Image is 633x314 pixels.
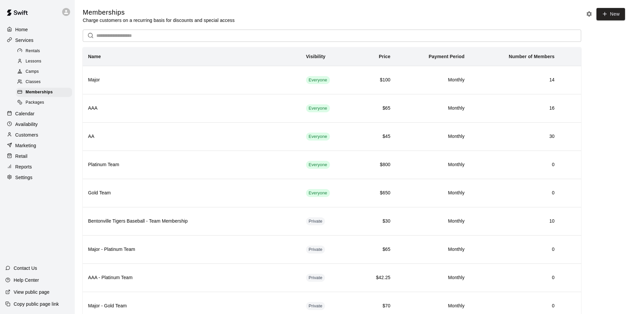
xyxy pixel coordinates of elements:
[83,17,235,24] p: Charge customers on a recurring basis for discounts and special access
[429,54,465,59] b: Payment Period
[475,189,555,197] h6: 0
[15,142,36,149] p: Marketing
[306,190,330,196] span: Everyone
[306,302,325,310] div: This membership is hidden from the memberships page
[15,37,34,44] p: Services
[306,218,325,225] span: Private
[88,76,295,84] h6: Major
[379,54,390,59] b: Price
[26,99,44,106] span: Packages
[361,105,390,112] h6: $65
[88,105,295,112] h6: AAA
[16,57,72,66] div: Lessons
[306,76,330,84] div: This membership is visible to all customers
[361,246,390,253] h6: $65
[5,162,69,172] a: Reports
[401,161,465,168] h6: Monthly
[475,274,555,281] h6: 0
[306,54,326,59] b: Visibility
[475,161,555,168] h6: 0
[5,130,69,140] a: Customers
[88,274,295,281] h6: AAA - Platinum Team
[5,151,69,161] a: Retail
[83,8,235,17] h5: Memberships
[401,189,465,197] h6: Monthly
[16,98,75,108] a: Packages
[306,162,330,168] span: Everyone
[15,174,33,181] p: Settings
[14,301,59,307] p: Copy public page link
[401,302,465,310] h6: Monthly
[5,109,69,119] a: Calendar
[88,302,295,310] h6: Major - Gold Team
[88,189,295,197] h6: Gold Team
[16,87,75,98] a: Memberships
[306,275,325,281] span: Private
[584,9,594,19] button: Memberships settings
[16,67,75,77] a: Camps
[88,218,295,225] h6: Bentonville Tigers Baseball - Team Membership
[5,119,69,129] a: Availability
[15,26,28,33] p: Home
[88,246,295,253] h6: Major - Platinum Team
[16,77,72,87] div: Classes
[14,277,39,283] p: Help Center
[15,110,35,117] p: Calendar
[14,265,37,271] p: Contact Us
[88,54,101,59] b: Name
[26,48,40,54] span: Rentals
[5,35,69,45] a: Services
[361,76,390,84] h6: $100
[361,274,390,281] h6: $42.25
[306,161,330,169] div: This membership is visible to all customers
[361,189,390,197] h6: $650
[596,8,625,20] a: New
[306,105,330,112] span: Everyone
[88,133,295,140] h6: AA
[401,274,465,281] h6: Monthly
[5,141,69,151] a: Marketing
[306,189,330,197] div: This membership is visible to all customers
[306,303,325,309] span: Private
[16,47,72,56] div: Rentals
[475,302,555,310] h6: 0
[26,68,39,75] span: Camps
[509,54,555,59] b: Number of Members
[5,172,69,182] a: Settings
[5,25,69,35] a: Home
[14,289,50,295] p: View public page
[16,56,75,66] a: Lessons
[475,246,555,253] h6: 0
[306,217,325,225] div: This membership is hidden from the memberships page
[306,134,330,140] span: Everyone
[401,246,465,253] h6: Monthly
[306,274,325,282] div: This membership is hidden from the memberships page
[475,105,555,112] h6: 16
[361,218,390,225] h6: $30
[361,133,390,140] h6: $45
[16,88,72,97] div: Memberships
[401,105,465,112] h6: Monthly
[401,133,465,140] h6: Monthly
[306,77,330,83] span: Everyone
[15,132,38,138] p: Customers
[88,161,295,168] h6: Platinum Team
[475,76,555,84] h6: 14
[15,121,38,128] p: Availability
[15,153,28,159] p: Retail
[401,76,465,84] h6: Monthly
[475,133,555,140] h6: 30
[15,163,32,170] p: Reports
[361,161,390,168] h6: $800
[26,79,41,85] span: Classes
[306,133,330,141] div: This membership is visible to all customers
[306,104,330,112] div: This membership is visible to all customers
[16,77,75,87] a: Classes
[361,302,390,310] h6: $70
